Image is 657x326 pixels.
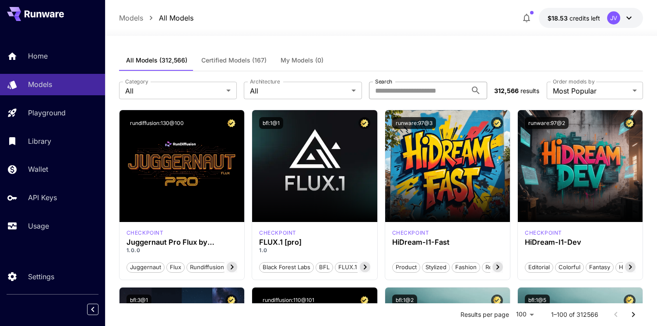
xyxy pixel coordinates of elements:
p: 1.0.0 [126,246,237,254]
h3: FLUX.1 [pro] [259,238,370,246]
button: Certified Model – Vetted for best performance and includes a commercial license. [491,295,503,306]
button: Editorial [525,261,553,273]
button: rundiffusion [186,261,228,273]
p: Wallet [28,164,48,174]
p: Usage [28,221,49,231]
span: juggernaut [127,263,164,272]
p: Results per page [460,310,509,319]
p: 1.0 [259,246,370,254]
p: Home [28,51,48,61]
button: BFL [316,261,333,273]
button: Realistic [482,261,511,273]
a: All Models [159,13,193,23]
span: Most Popular [553,86,629,96]
button: Black Forest Labs [259,261,314,273]
span: results [520,87,539,94]
span: FLUX.1 [pro] [335,263,375,272]
span: Colorful [555,263,583,272]
p: API Keys [28,192,57,203]
button: runware:97@2 [525,117,569,129]
button: Product [392,261,420,273]
button: Certified Model – Vetted for best performance and includes a commercial license. [358,117,370,129]
a: Models [119,13,143,23]
span: credits left [569,14,600,22]
div: 100 [513,308,537,321]
button: runware:97@3 [392,117,436,129]
h3: HiDream-I1-Dev [525,238,636,246]
nav: breadcrumb [119,13,193,23]
button: bfl:1@2 [392,295,417,306]
div: Collapse sidebar [94,302,105,317]
button: bfl:3@1 [126,295,151,306]
p: Settings [28,271,54,282]
h3: Juggernaut Pro Flux by RunDiffusion [126,238,237,246]
button: Certified Model – Vetted for best performance and includes a commercial license. [358,295,370,306]
button: Stylized [422,261,450,273]
button: Fantasy [586,261,614,273]
p: checkpoint [525,229,562,237]
label: Category [125,78,148,85]
span: BFL [316,263,333,272]
button: bfl:1@5 [525,295,550,306]
span: Certified Models (167) [201,56,267,64]
p: 1–100 of 312566 [551,310,598,319]
span: All [125,86,223,96]
div: JV [607,11,620,24]
h3: HiDream-I1-Fast [392,238,503,246]
div: $18.5281 [548,14,600,23]
div: FLUX.1 D [126,229,164,237]
span: Editorial [525,263,553,272]
span: All Models (312,566) [126,56,187,64]
span: Fashion [452,263,480,272]
span: Black Forest Labs [260,263,313,272]
span: My Models (0) [281,56,323,64]
span: Stylized [422,263,450,272]
label: Search [375,78,392,85]
div: HiDream Dev [525,229,562,237]
button: Go to next page [625,306,642,323]
p: Playground [28,108,66,118]
button: Collapse sidebar [87,304,98,315]
button: Colorful [555,261,584,273]
span: All [250,86,348,96]
span: rundiffusion [187,263,227,272]
p: Library [28,136,51,146]
span: Product [393,263,420,272]
button: Certified Model – Vetted for best performance and includes a commercial license. [225,117,237,129]
span: flux [167,263,184,272]
p: Models [28,79,52,90]
button: juggernaut [126,261,165,273]
span: Realistic [482,263,510,272]
label: Order models by [553,78,594,85]
button: $18.5281JV [539,8,643,28]
button: High Detail [615,261,652,273]
label: Architecture [250,78,280,85]
button: FLUX.1 [pro] [335,261,376,273]
button: rundiffusion:110@101 [259,295,318,306]
span: $18.53 [548,14,569,22]
div: fluxpro [259,229,296,237]
button: Certified Model – Vetted for best performance and includes a commercial license. [624,117,636,129]
button: rundiffusion:130@100 [126,117,187,129]
p: checkpoint [259,229,296,237]
span: High Detail [616,263,651,272]
p: checkpoint [392,229,429,237]
button: Certified Model – Vetted for best performance and includes a commercial license. [491,117,503,129]
button: flux [166,261,185,273]
p: checkpoint [126,229,164,237]
span: 312,566 [494,87,519,94]
button: Certified Model – Vetted for best performance and includes a commercial license. [624,295,636,306]
div: HiDream Fast [392,229,429,237]
button: Certified Model – Vetted for best performance and includes a commercial license. [225,295,237,306]
button: bfl:1@1 [259,117,283,129]
span: Fantasy [586,263,613,272]
button: Fashion [452,261,480,273]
